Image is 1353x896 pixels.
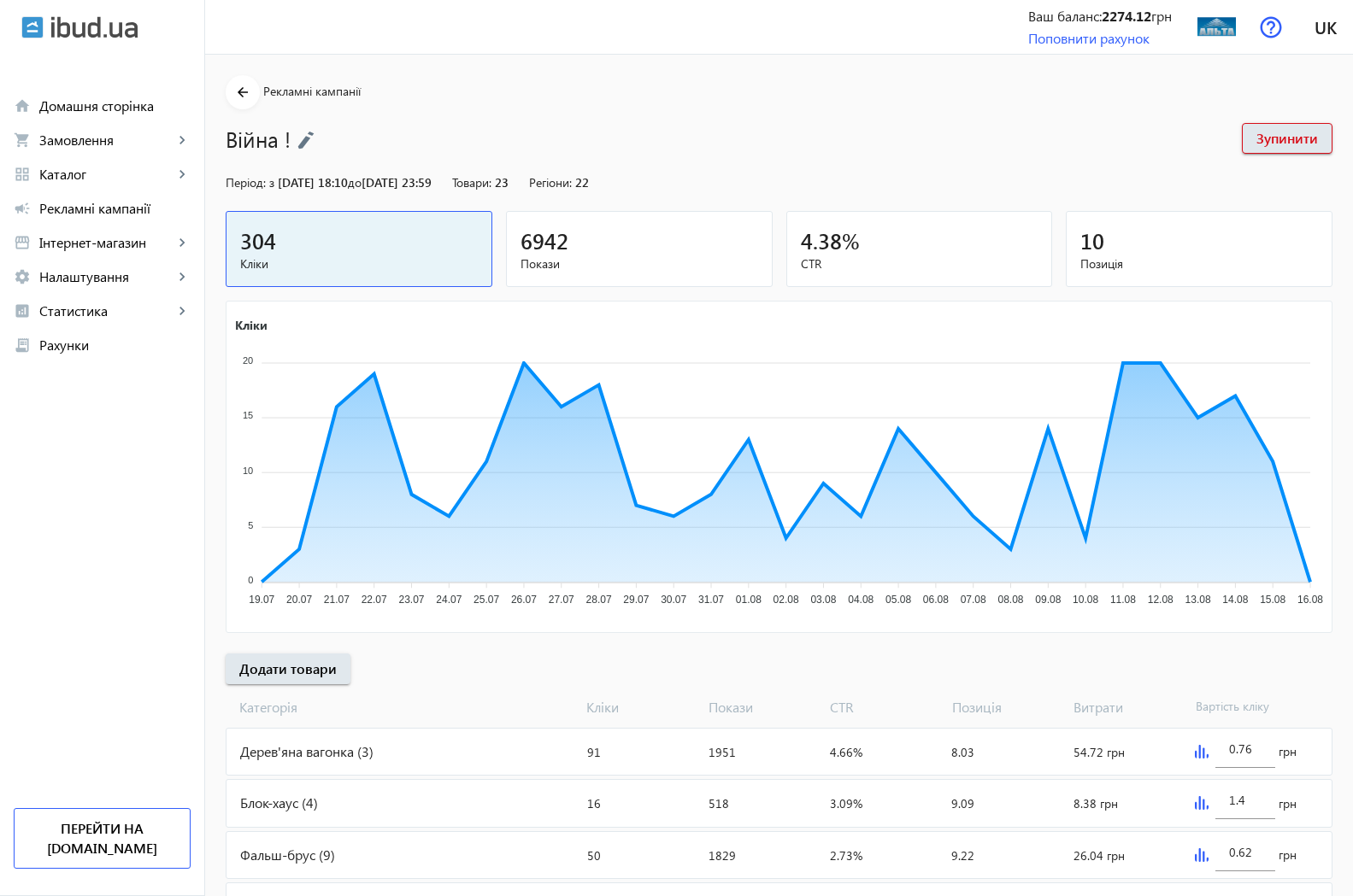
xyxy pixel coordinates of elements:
span: % [842,226,860,255]
span: Інтернет-магазин [39,234,174,251]
tspan: 15.08 [1260,594,1285,606]
img: ibud.svg [21,16,44,38]
span: Кліки [240,255,478,272]
span: Рекламні кампанії [263,83,361,99]
tspan: 10.08 [1073,594,1098,606]
tspan: 28.07 [586,594,612,606]
span: Позиція [945,698,1067,717]
mat-icon: storefront [14,234,31,251]
tspan: 03.08 [810,594,836,606]
span: Рекламні кампанії [39,200,191,217]
span: 3.09% [830,795,862,811]
tspan: 19.07 [249,594,274,606]
tspan: 15 [243,410,253,420]
span: Замовлення [39,132,174,149]
span: CTR [801,255,1038,272]
img: graph.svg [1195,745,1209,758]
tspan: 27.07 [549,594,574,606]
span: [DATE] 18:10 [DATE] 23:59 [278,174,432,190]
div: Фальш-брус (9) [226,832,580,878]
span: 2.73% [830,847,862,864]
tspan: 21.07 [324,594,350,606]
a: Перейти на [DOMAIN_NAME] [14,808,191,869]
span: 1951 [709,744,736,760]
tspan: 26.07 [511,594,537,606]
img: 30096267ab8a016071949415137317-1284282106.jpg [1197,8,1236,46]
mat-icon: campaign [14,200,31,217]
button: Додати товари [226,653,350,684]
tspan: 11.08 [1110,594,1136,606]
tspan: 02.08 [774,594,799,606]
span: 50 [587,847,601,864]
span: 6942 [521,226,568,255]
span: 8.03 [951,744,974,760]
div: Блок-хаус (4) [226,780,580,826]
tspan: 29.07 [623,594,649,606]
span: Кліки [579,698,701,717]
tspan: 13.08 [1185,594,1211,606]
span: CTR [823,698,944,717]
a: Поповнити рахунок [1028,29,1150,47]
span: грн [1279,743,1297,760]
mat-icon: grid_view [14,166,31,183]
span: до [348,174,362,190]
div: Ваш баланс: грн [1028,7,1172,26]
b: 2274.12 [1102,7,1151,25]
tspan: 31.07 [698,594,724,606]
mat-icon: settings [14,268,31,285]
span: Період: з [226,174,274,190]
mat-icon: keyboard_arrow_right [174,234,191,251]
mat-icon: shopping_cart [14,132,31,149]
tspan: 5 [248,520,253,530]
span: 1829 [709,847,736,864]
mat-icon: keyboard_arrow_right [174,166,191,183]
span: Домашня сторінка [39,97,191,114]
span: Налаштування [39,268,174,285]
tspan: 24.07 [436,594,462,606]
mat-icon: keyboard_arrow_right [174,268,191,285]
span: 91 [587,744,601,760]
span: 518 [709,795,729,811]
span: Каталог [39,166,174,183]
span: Зупинити [1256,129,1318,148]
span: Вартість кліку [1189,698,1310,717]
text: Кліки [235,316,268,332]
tspan: 08.08 [997,594,1023,606]
mat-icon: home [14,97,31,114]
tspan: 05.08 [885,594,911,606]
tspan: 01.08 [736,594,762,606]
span: грн [1279,795,1297,812]
span: 22 [575,174,589,190]
span: 26.04 грн [1074,847,1125,864]
img: ibud_text.svg [51,16,138,38]
h1: Війна ! [226,124,1225,154]
span: Рахунки [39,337,191,354]
span: 16 [587,795,601,811]
tspan: 25.07 [474,594,499,606]
img: help.svg [1260,16,1282,38]
mat-icon: keyboard_arrow_right [174,132,191,149]
span: Категорія [226,698,579,717]
span: Витрати [1067,698,1188,717]
tspan: 09.08 [1035,594,1061,606]
tspan: 06.08 [923,594,949,606]
span: 9.22 [951,847,974,864]
tspan: 30.07 [661,594,686,606]
span: uk [1315,16,1337,38]
span: 10 [1080,226,1104,255]
span: Додати товари [239,659,337,678]
span: 4.38 [801,226,842,255]
tspan: 16.08 [1297,594,1323,606]
span: 9.09 [951,795,974,811]
mat-icon: receipt_long [14,337,31,354]
span: Покази [521,255,758,272]
mat-icon: keyboard_arrow_right [174,302,191,319]
img: graph.svg [1195,848,1209,862]
span: грн [1279,846,1297,864]
tspan: 20.07 [286,594,312,606]
span: Позиція [1080,255,1318,272]
mat-icon: arrow_back [232,82,254,103]
span: 23 [495,174,509,190]
img: graph.svg [1195,796,1209,810]
tspan: 10 [243,466,253,476]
